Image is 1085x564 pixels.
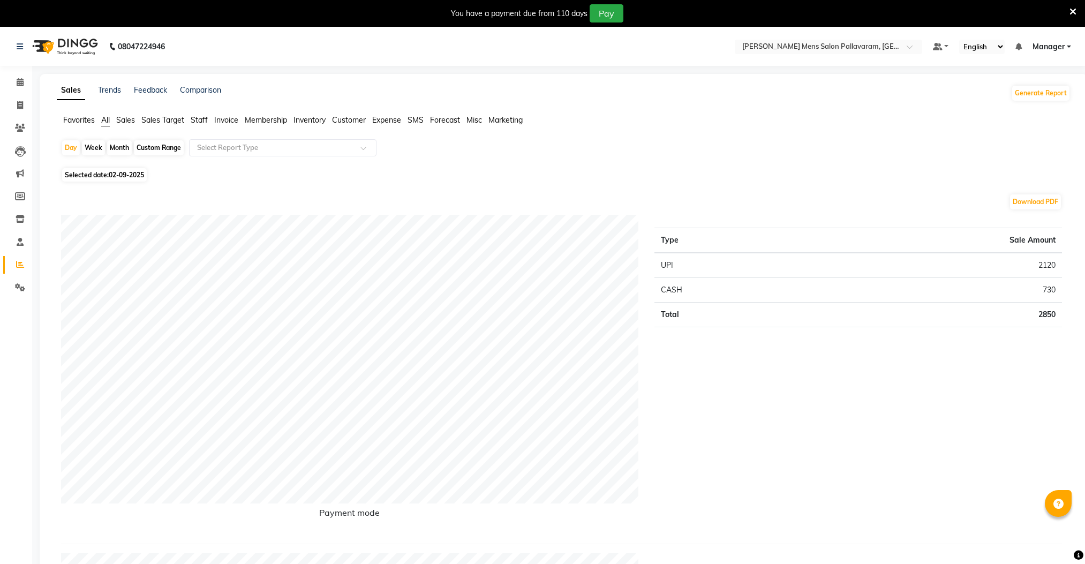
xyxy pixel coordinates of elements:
td: CASH [654,278,804,303]
b: 08047224946 [118,32,165,62]
a: Sales [57,81,85,100]
td: UPI [654,253,804,278]
th: Type [654,228,804,253]
img: logo [27,32,101,62]
div: You have a payment due from 110 days [451,8,587,19]
a: Trends [98,85,121,95]
div: Week [82,140,105,155]
td: Total [654,303,804,327]
div: Month [107,140,132,155]
div: Day [62,140,80,155]
iframe: chat widget [1040,521,1074,553]
span: Customer [332,115,366,125]
span: Staff [191,115,208,125]
span: Forecast [430,115,460,125]
span: Sales Target [141,115,184,125]
span: Misc [466,115,482,125]
div: Custom Range [134,140,184,155]
span: Sales [116,115,135,125]
span: All [101,115,110,125]
a: Comparison [180,85,221,95]
span: 02-09-2025 [109,171,144,179]
td: 2850 [804,303,1062,327]
td: 2120 [804,253,1062,278]
span: Selected date: [62,168,147,182]
h6: Payment mode [61,508,638,522]
span: Membership [245,115,287,125]
span: Favorites [63,115,95,125]
button: Download PDF [1010,194,1061,209]
span: Expense [372,115,401,125]
span: Inventory [293,115,326,125]
td: 730 [804,278,1062,303]
a: Feedback [134,85,167,95]
span: Invoice [214,115,238,125]
span: Manager [1033,41,1065,52]
span: Marketing [488,115,523,125]
button: Generate Report [1012,86,1069,101]
th: Sale Amount [804,228,1062,253]
span: SMS [408,115,424,125]
button: Pay [590,4,623,22]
